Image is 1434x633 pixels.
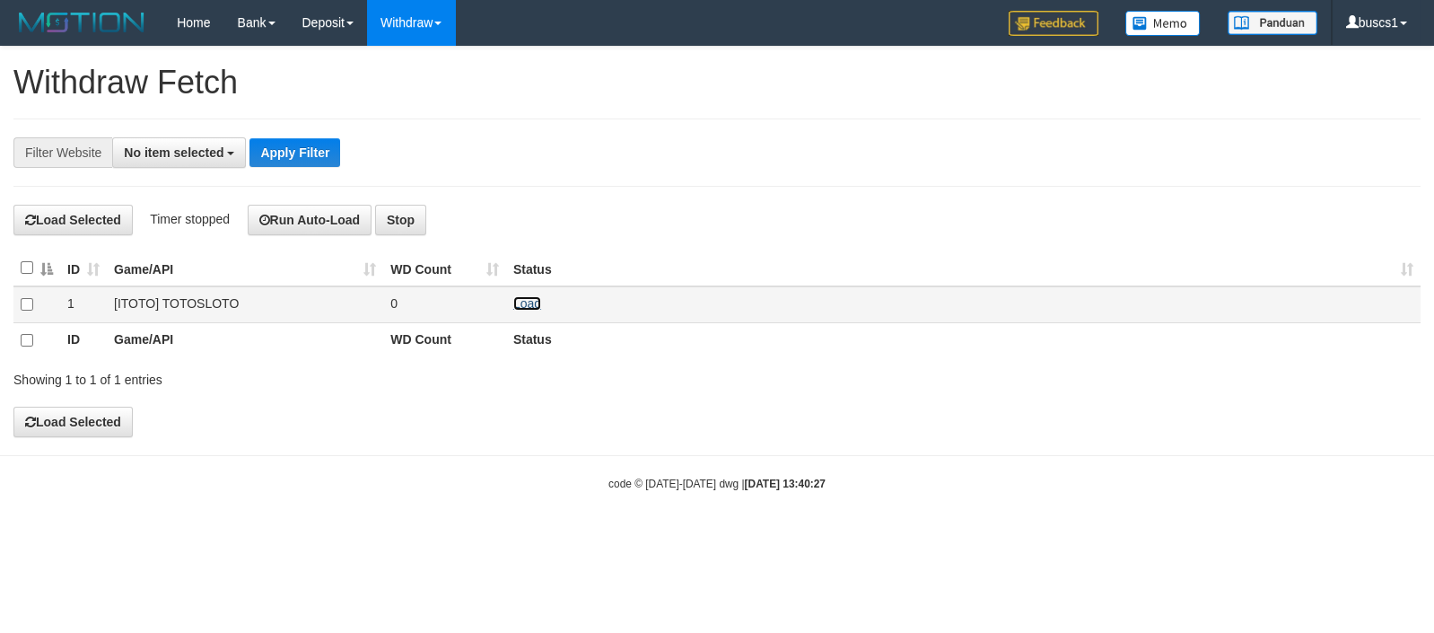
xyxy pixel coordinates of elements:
[13,205,133,235] button: Load Selected
[608,478,826,490] small: code © [DATE]-[DATE] dwg |
[13,65,1421,101] h1: Withdraw Fetch
[60,286,107,323] td: 1
[745,478,826,490] strong: [DATE] 13:40:27
[13,137,112,168] div: Filter Website
[60,322,107,358] th: ID
[112,137,246,168] button: No item selected
[13,364,584,389] div: Showing 1 to 1 of 1 entries
[248,205,372,235] button: Run Auto-Load
[513,296,541,311] a: Load
[13,9,150,36] img: MOTION_logo.png
[506,251,1421,286] th: Status: activate to sort column ascending
[390,296,398,311] span: 0
[1228,11,1317,35] img: panduan.png
[150,212,230,226] span: Timer stopped
[107,286,383,323] td: [ITOTO] TOTOSLOTO
[107,251,383,286] th: Game/API: activate to sort column ascending
[383,251,506,286] th: WD Count: activate to sort column ascending
[107,322,383,358] th: Game/API
[383,322,506,358] th: WD Count
[506,322,1421,358] th: Status
[249,138,340,167] button: Apply Filter
[1009,11,1098,36] img: Feedback.jpg
[60,251,107,286] th: ID: activate to sort column ascending
[124,145,223,160] span: No item selected
[1125,11,1201,36] img: Button%20Memo.svg
[375,205,426,235] button: Stop
[13,407,133,437] button: Load Selected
